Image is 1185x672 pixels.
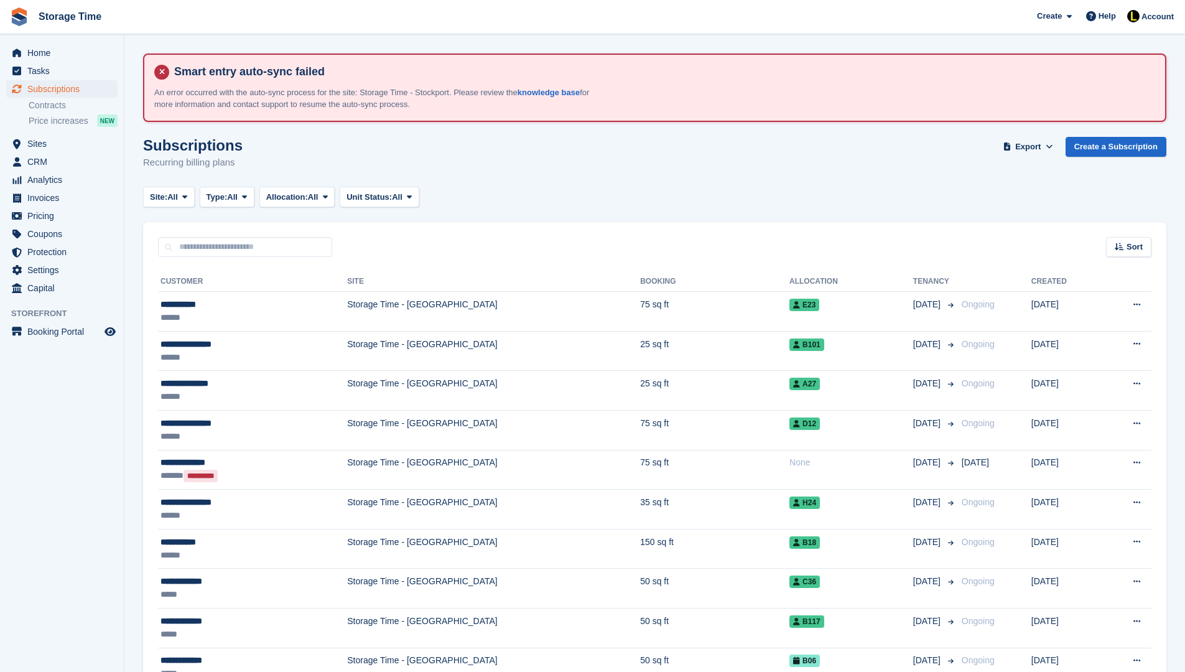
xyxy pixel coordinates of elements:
[913,338,943,351] span: [DATE]
[27,44,102,62] span: Home
[913,298,943,311] span: [DATE]
[10,7,29,26] img: stora-icon-8386f47178a22dfd0bd8f6a31ec36ba5ce8667c1dd55bd0f319d3a0aa187defe.svg
[1031,272,1100,292] th: Created
[1031,292,1100,332] td: [DATE]
[347,331,640,371] td: Storage Time - [GEOGRAPHIC_DATA]
[27,135,102,152] span: Sites
[6,207,118,225] a: menu
[1031,410,1100,450] td: [DATE]
[308,191,318,203] span: All
[640,292,789,332] td: 75 sq ft
[27,323,102,340] span: Booking Portal
[29,114,118,128] a: Price increases NEW
[1031,450,1100,490] td: [DATE]
[6,62,118,80] a: menu
[347,272,640,292] th: Site
[913,377,943,390] span: [DATE]
[640,569,789,609] td: 50 sq ft
[158,272,347,292] th: Customer
[789,497,820,509] span: H24
[789,418,820,430] span: D12
[6,279,118,297] a: menu
[789,456,913,469] div: None
[1031,569,1100,609] td: [DATE]
[640,331,789,371] td: 25 sq ft
[962,497,995,507] span: Ongoing
[789,272,913,292] th: Allocation
[640,272,789,292] th: Booking
[169,65,1155,79] h4: Smart entry auto-sync failed
[6,261,118,279] a: menu
[27,225,102,243] span: Coupons
[913,272,957,292] th: Tenancy
[143,187,195,207] button: Site: All
[6,153,118,170] a: menu
[962,378,995,388] span: Ongoing
[6,44,118,62] a: menu
[27,62,102,80] span: Tasks
[11,307,124,320] span: Storefront
[1127,10,1140,22] img: Laaibah Sarwar
[640,608,789,648] td: 50 sq ft
[27,171,102,189] span: Analytics
[1031,331,1100,371] td: [DATE]
[1037,10,1062,22] span: Create
[789,576,820,588] span: C36
[392,191,402,203] span: All
[6,135,118,152] a: menu
[913,496,943,509] span: [DATE]
[150,191,167,203] span: Site:
[143,137,243,154] h1: Subscriptions
[1099,10,1116,22] span: Help
[640,490,789,530] td: 35 sq ft
[640,371,789,411] td: 25 sq ft
[6,80,118,98] a: menu
[27,243,102,261] span: Protection
[347,450,640,490] td: Storage Time - [GEOGRAPHIC_DATA]
[347,410,640,450] td: Storage Time - [GEOGRAPHIC_DATA]
[347,292,640,332] td: Storage Time - [GEOGRAPHIC_DATA]
[640,529,789,569] td: 150 sq ft
[962,655,995,665] span: Ongoing
[200,187,254,207] button: Type: All
[27,207,102,225] span: Pricing
[1031,608,1100,648] td: [DATE]
[27,261,102,279] span: Settings
[640,410,789,450] td: 75 sq ft
[347,608,640,648] td: Storage Time - [GEOGRAPHIC_DATA]
[789,536,820,549] span: B18
[6,225,118,243] a: menu
[518,88,580,97] a: knowledge base
[27,80,102,98] span: Subscriptions
[167,191,178,203] span: All
[913,654,943,667] span: [DATE]
[6,323,118,340] a: menu
[962,576,995,586] span: Ongoing
[962,299,995,309] span: Ongoing
[962,616,995,626] span: Ongoing
[27,189,102,207] span: Invoices
[1031,490,1100,530] td: [DATE]
[1001,137,1056,157] button: Export
[29,115,88,127] span: Price increases
[27,279,102,297] span: Capital
[1031,371,1100,411] td: [DATE]
[789,615,824,628] span: B117
[1066,137,1166,157] a: Create a Subscription
[913,615,943,628] span: [DATE]
[640,450,789,490] td: 75 sq ft
[1031,529,1100,569] td: [DATE]
[34,6,106,27] a: Storage Time
[6,243,118,261] a: menu
[347,569,640,609] td: Storage Time - [GEOGRAPHIC_DATA]
[347,529,640,569] td: Storage Time - [GEOGRAPHIC_DATA]
[207,191,228,203] span: Type:
[789,378,820,390] span: A27
[1127,241,1143,253] span: Sort
[97,114,118,127] div: NEW
[29,100,118,111] a: Contracts
[347,490,640,530] td: Storage Time - [GEOGRAPHIC_DATA]
[1141,11,1174,23] span: Account
[27,153,102,170] span: CRM
[1015,141,1041,153] span: Export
